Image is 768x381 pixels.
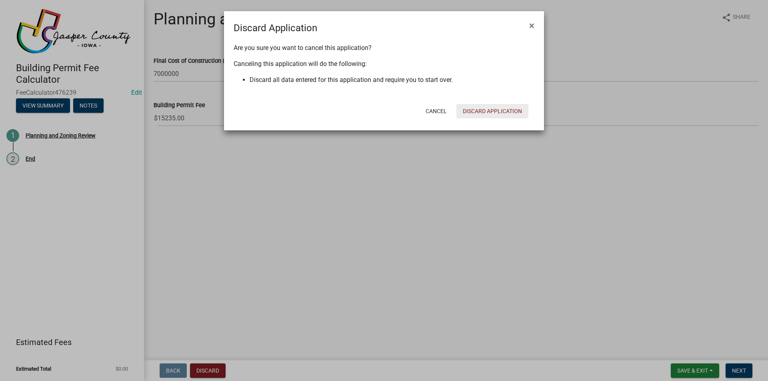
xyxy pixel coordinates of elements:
button: Discard Application [456,104,528,118]
button: Close [523,14,541,37]
span: × [529,20,534,31]
h4: Discard Application [234,21,317,35]
p: Canceling this application will do the following: [234,59,534,69]
p: Are you sure you want to cancel this application? [234,43,534,53]
li: Discard all data entered for this application and require you to start over. [250,75,534,85]
button: Cancel [419,104,453,118]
